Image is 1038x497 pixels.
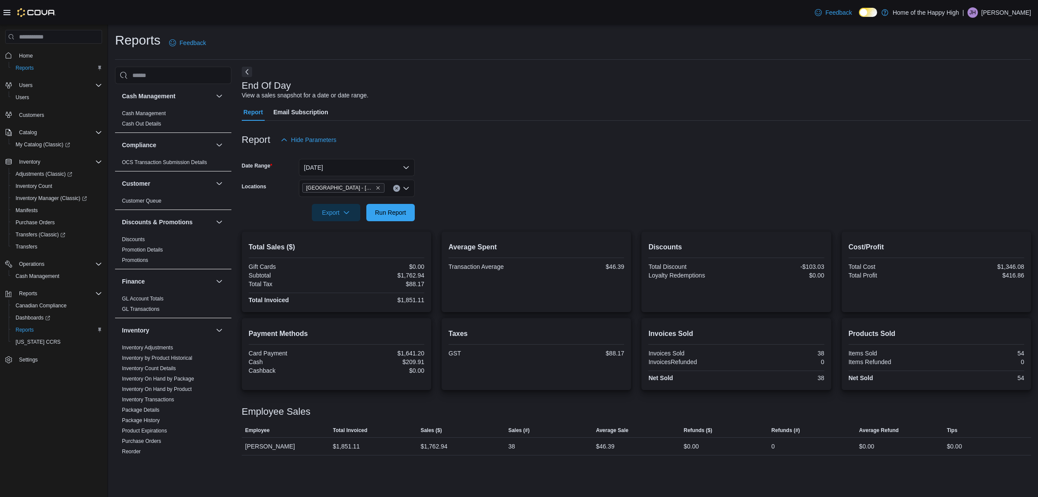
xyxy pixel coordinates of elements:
[16,259,48,269] button: Operations
[338,358,424,365] div: $209.91
[449,329,624,339] h2: Taxes
[811,4,855,21] a: Feedback
[738,358,824,365] div: 0
[16,259,102,269] span: Operations
[317,204,355,221] span: Export
[302,183,384,193] span: Edmonton - Clareview - Fire & Flower
[12,313,54,323] a: Dashboards
[2,156,106,168] button: Inventory
[242,135,270,145] h3: Report
[249,272,335,279] div: Subtotal
[249,367,335,374] div: Cashback
[249,297,289,303] strong: Total Invoiced
[16,195,87,202] span: Inventory Manager (Classic)
[9,180,106,192] button: Inventory Count
[16,302,67,309] span: Canadian Compliance
[338,272,424,279] div: $1,762.94
[16,326,34,333] span: Reports
[968,7,978,18] div: Jocelyne Hall
[16,273,59,280] span: Cash Management
[19,158,40,165] span: Inventory
[122,397,174,403] a: Inventory Transactions
[648,358,734,365] div: InvoicesRefunded
[12,271,63,281] a: Cash Management
[684,427,712,434] span: Refunds ($)
[12,181,102,191] span: Inventory Count
[9,168,106,180] a: Adjustments (Classic)
[338,367,424,374] div: $0.00
[16,157,102,167] span: Inventory
[16,183,52,190] span: Inventory Count
[242,162,272,169] label: Date Range
[16,355,41,365] a: Settings
[242,407,311,417] h3: Employee Sales
[12,92,32,103] a: Users
[2,258,106,270] button: Operations
[375,185,381,190] button: Remove Edmonton - Clareview - Fire & Flower from selection in this group
[849,358,935,365] div: Items Refunded
[16,80,102,90] span: Users
[938,272,1024,279] div: $416.86
[122,417,160,424] span: Package History
[122,428,167,434] a: Product Expirations
[738,263,824,270] div: -$103.03
[16,51,36,61] a: Home
[122,197,161,204] span: Customer Queue
[938,263,1024,270] div: $1,346.08
[19,112,44,119] span: Customers
[16,127,40,138] button: Catalog
[849,350,935,357] div: Items Sold
[420,441,447,452] div: $1,762.94
[2,79,106,91] button: Users
[122,218,192,226] h3: Discounts & Promotions
[16,243,37,250] span: Transfers
[242,91,368,100] div: View a sales snapshot for a date or date range.
[249,263,335,270] div: Gift Cards
[938,350,1024,357] div: 54
[648,242,824,252] h2: Discounts
[12,300,102,311] span: Canadian Compliance
[249,281,335,287] div: Total Tax
[122,407,160,413] a: Package Details
[122,120,161,127] span: Cash Out Details
[970,7,976,18] span: JH
[16,141,70,148] span: My Catalog (Classic)
[893,7,959,18] p: Home of the Happy High
[16,157,44,167] button: Inventory
[12,181,56,191] a: Inventory Count
[122,179,212,188] button: Customer
[122,198,161,204] a: Customer Queue
[12,242,102,252] span: Transfers
[12,229,69,240] a: Transfers (Classic)
[9,324,106,336] button: Reports
[2,49,106,61] button: Home
[596,441,615,452] div: $46.39
[12,217,58,228] a: Purchase Orders
[122,407,160,413] span: Package Details
[9,139,106,151] a: My Catalog (Classic)
[214,140,224,150] button: Compliance
[5,45,102,388] nav: Complex example
[115,157,231,171] div: Compliance
[122,159,207,165] a: OCS Transaction Submission Details
[12,325,102,335] span: Reports
[338,350,424,357] div: $1,641.20
[772,427,800,434] span: Refunds (#)
[12,229,102,240] span: Transfers (Classic)
[738,350,824,357] div: 38
[16,65,34,71] span: Reports
[122,355,192,361] a: Inventory by Product Historical
[122,355,192,361] span: Inventory by Product Historical
[403,185,410,192] button: Open list of options
[122,277,212,286] button: Finance
[12,92,102,103] span: Users
[12,313,102,323] span: Dashboards
[449,263,535,270] div: Transaction Average
[277,131,340,148] button: Hide Parameters
[19,356,38,363] span: Settings
[449,242,624,252] h2: Average Spent
[12,169,76,179] a: Adjustments (Classic)
[249,350,335,357] div: Card Payment
[12,300,70,311] a: Canadian Compliance
[16,219,55,226] span: Purchase Orders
